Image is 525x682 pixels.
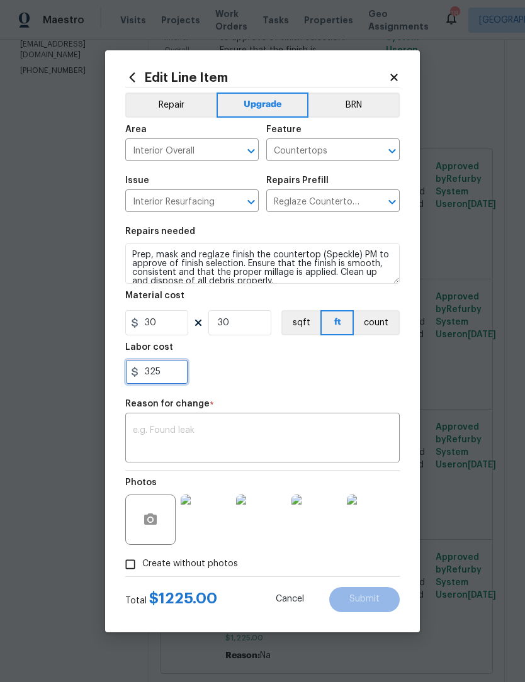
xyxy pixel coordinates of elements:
[125,227,195,236] h5: Repairs needed
[125,478,157,487] h5: Photos
[149,591,217,606] span: $ 1225.00
[125,400,210,408] h5: Reason for change
[383,193,401,211] button: Open
[354,310,400,335] button: count
[217,92,309,118] button: Upgrade
[242,142,260,160] button: Open
[329,587,400,612] button: Submit
[242,193,260,211] button: Open
[125,291,184,300] h5: Material cost
[281,310,320,335] button: sqft
[125,92,217,118] button: Repair
[320,310,354,335] button: ft
[276,595,304,604] span: Cancel
[256,587,324,612] button: Cancel
[266,176,329,185] h5: Repairs Prefill
[142,557,238,571] span: Create without photos
[125,176,149,185] h5: Issue
[125,343,173,352] h5: Labor cost
[125,70,388,84] h2: Edit Line Item
[266,125,302,134] h5: Feature
[349,595,380,604] span: Submit
[125,125,147,134] h5: Area
[383,142,401,160] button: Open
[308,92,400,118] button: BRN
[125,243,400,284] textarea: Prep, mask and reglaze finish the countertop (Speckle) PM to approve of finish selection. Ensure ...
[125,592,217,607] div: Total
